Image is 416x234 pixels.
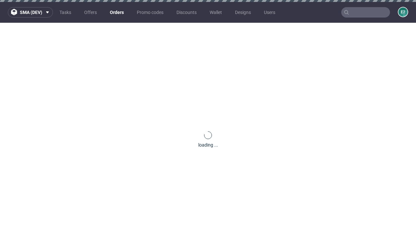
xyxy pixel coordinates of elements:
a: Discounts [173,7,201,18]
a: Users [260,7,279,18]
a: Wallet [206,7,226,18]
button: sma (dev) [8,7,53,18]
a: Offers [80,7,101,18]
div: loading ... [198,142,218,148]
a: Designs [231,7,255,18]
span: sma (dev) [20,10,42,15]
a: Orders [106,7,128,18]
figcaption: e2 [398,7,408,17]
a: Tasks [56,7,75,18]
a: Promo codes [133,7,167,18]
